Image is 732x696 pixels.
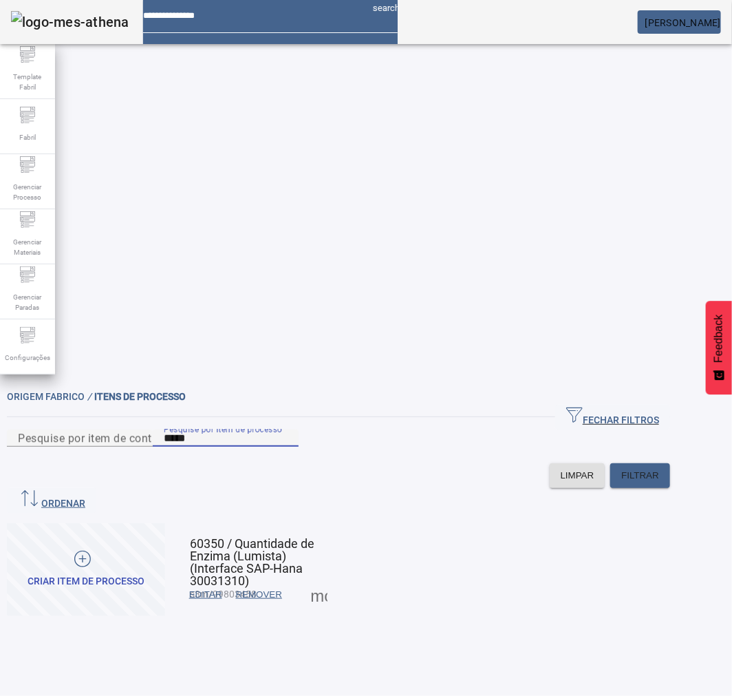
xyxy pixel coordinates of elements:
span: ITENS DE PROCESSO [94,391,186,402]
span: Origem Fabrico [7,391,94,402]
span: LIMPAR [561,469,594,483]
button: FILTRAR [610,463,670,488]
div: CRIAR ITEM DE PROCESSO [28,575,144,589]
span: Gerenciar Processo [7,178,48,207]
button: Feedback - Mostrar pesquisa [706,301,732,394]
img: logo-mes-athena [11,11,129,33]
span: Configurações [1,348,54,367]
button: REMOVER [229,582,289,607]
span: FILTRAR [621,469,659,483]
span: FECHAR FILTROS [566,407,659,428]
span: Gerenciar Paradas [7,288,48,317]
span: [PERSON_NAME] [645,17,721,28]
span: EDITAR [189,588,222,602]
span: Template Fabril [7,67,48,96]
span: Gerenciar Materiais [7,233,48,262]
button: LIMPAR [550,463,605,488]
span: Feedback [713,315,725,363]
button: CRIAR ITEM DE PROCESSO [7,523,165,616]
span: ORDENAR [18,490,85,511]
button: FECHAR FILTROS [555,405,670,430]
span: 60350 / Quantidade de Enzima (Lumista) (Interface SAP-Hana 30031310) [190,536,314,588]
span: REMOVER [236,588,282,602]
button: Mais [307,582,332,607]
em: / [87,391,91,402]
mat-label: Pesquise por item de controle [18,432,171,445]
span: Fabril [15,128,40,147]
mat-label: Pesquise por item de processo [164,424,282,434]
button: EDITAR [182,582,229,607]
button: ORDENAR [7,488,96,513]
